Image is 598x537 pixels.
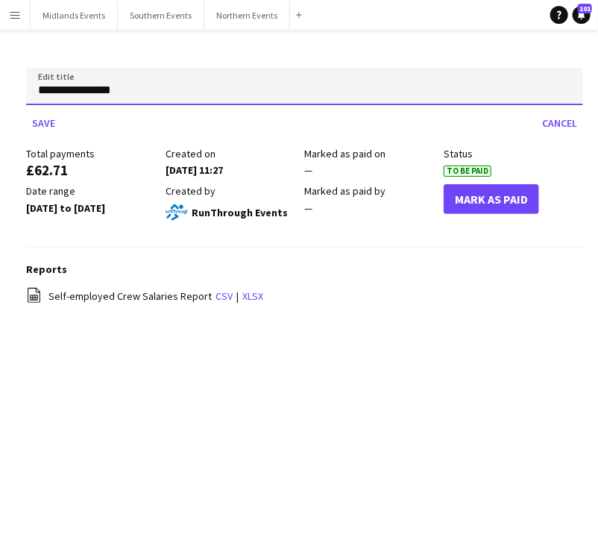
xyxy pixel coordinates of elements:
[305,163,313,177] span: —
[26,184,158,198] div: Date range
[215,289,233,303] a: csv
[444,147,576,160] div: Status
[26,201,158,215] div: [DATE] to [DATE]
[305,201,313,215] span: —
[444,166,491,177] span: To Be Paid
[26,111,61,135] button: Save
[573,6,591,24] a: 101
[578,4,592,13] span: 101
[242,289,263,303] a: xlsx
[26,263,583,276] h3: Reports
[166,163,298,177] div: [DATE] 11:27
[48,289,212,303] span: Self-employed Crew Salaries Report
[536,111,583,135] button: Cancel
[166,201,298,224] div: RunThrough Events
[305,147,437,160] div: Marked as paid on
[305,184,437,198] div: Marked as paid by
[26,147,158,160] div: Total payments
[26,163,158,177] div: £62.71
[31,1,118,30] button: Midlands Events
[204,1,290,30] button: Northern Events
[26,287,583,306] div: |
[166,184,298,198] div: Created by
[118,1,204,30] button: Southern Events
[444,184,539,214] button: Mark As Paid
[166,147,298,160] div: Created on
